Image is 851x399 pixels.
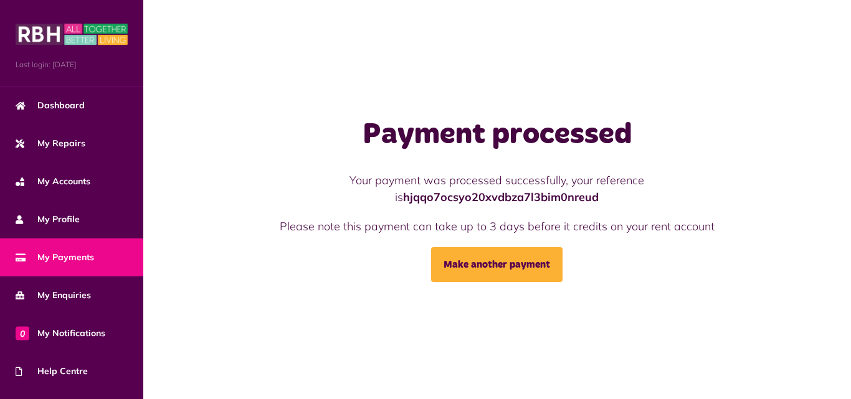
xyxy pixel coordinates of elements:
span: My Notifications [16,327,105,340]
h1: Payment processed [257,117,738,153]
span: My Payments [16,251,94,264]
span: My Repairs [16,137,85,150]
span: Dashboard [16,99,85,112]
strong: hjqqo7ocsyo20xvdbza7l3bim0nreud [403,190,599,204]
p: Please note this payment can take up to 3 days before it credits on your rent account [257,218,738,235]
span: Last login: [DATE] [16,59,128,70]
span: Help Centre [16,365,88,378]
span: My Profile [16,213,80,226]
img: MyRBH [16,22,128,47]
span: My Enquiries [16,289,91,302]
span: 0 [16,326,29,340]
p: Your payment was processed successfully, your reference is [257,172,738,205]
span: My Accounts [16,175,90,188]
a: Make another payment [431,247,563,282]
